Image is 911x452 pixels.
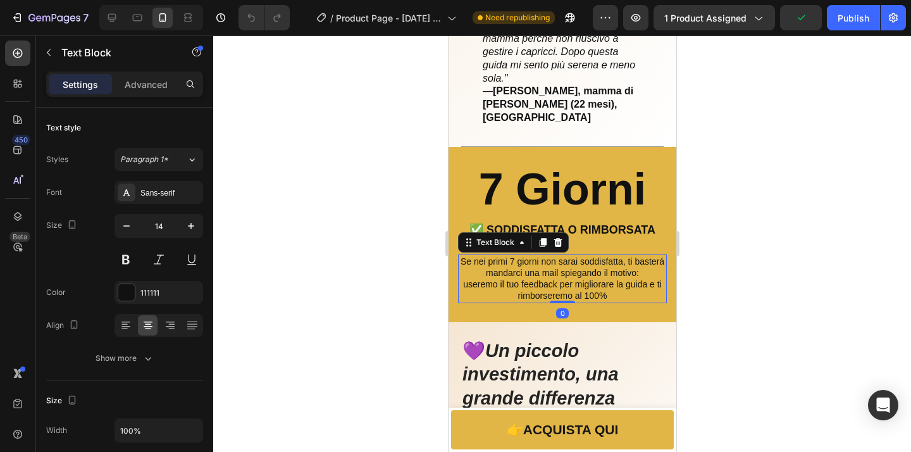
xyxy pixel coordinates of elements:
[25,201,68,213] div: Text Block
[115,148,203,171] button: Paragraph 1*
[9,130,218,177] h2: 7 Giorni
[330,11,333,25] span: /
[868,390,898,420] div: Open Intercom Messenger
[838,11,869,25] div: Publish
[11,243,217,266] p: useremo il tuo feedback per migliorare la guida e ti rimborseremo al 100%
[46,287,66,298] div: Color
[46,217,80,234] div: Size
[46,347,203,370] button: Show more
[125,78,168,91] p: Advanced
[46,392,80,410] div: Size
[83,10,89,25] p: 7
[140,287,200,299] div: 111111
[485,12,550,23] span: Need republishing
[9,232,30,242] div: Beta
[96,352,154,365] div: Show more
[13,303,215,377] h2: 💜
[654,5,775,30] button: 1 product assigned
[46,187,62,198] div: Font
[5,5,94,30] button: 7
[11,220,217,243] p: Se nei primi 7 giorni non sarai soddisfatta, ti basterá mandarci una mail spiegando il motivo:
[449,35,676,452] iframe: Design area
[140,187,200,199] div: Sans-serif
[827,5,880,30] button: Publish
[46,154,68,165] div: Styles
[46,317,82,334] div: Align
[46,122,81,134] div: Text style
[12,135,30,145] div: 450
[120,154,168,165] span: Paragraph 1*
[239,5,290,30] div: Undo/Redo
[46,425,67,436] div: Width
[63,78,98,91] p: Settings
[61,45,169,60] p: Text Block
[336,11,442,25] span: Product Page - [DATE] 14:50:12
[664,11,747,25] span: 1 product assigned
[108,273,120,283] div: 0
[115,419,202,442] input: Auto
[14,305,170,373] i: Un piccolo investimento, una grande differenza
[21,189,207,200] p: ✅ Soddisfatta o rimborsata
[34,50,185,87] strong: [PERSON_NAME], mamma di [PERSON_NAME] (22 mesi), [GEOGRAPHIC_DATA]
